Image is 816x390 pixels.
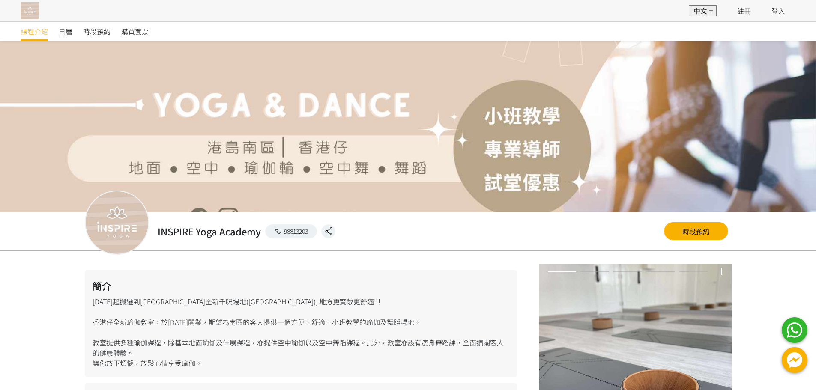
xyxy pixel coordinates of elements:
[21,26,48,36] span: 課程介紹
[59,22,72,41] a: 日曆
[121,22,149,41] a: 購買套票
[21,2,39,19] img: T57dtJh47iSJKDtQ57dN6xVUMYY2M0XQuGF02OI4.png
[59,26,72,36] span: 日曆
[85,270,517,377] div: [DATE]起搬遷到[GEOGRAPHIC_DATA]全新千呎場地([GEOGRAPHIC_DATA]), 地方更寬敞更舒適!!! 香港仔全新瑜伽教室，於[DATE]開業，期望為南區的客人提供一...
[265,224,317,238] a: 98813203
[158,224,261,238] h2: INSPIRE Yoga Academy
[83,26,111,36] span: 時段預約
[93,279,510,293] h2: 簡介
[21,22,48,41] a: 課程介紹
[83,22,111,41] a: 時段預約
[737,6,751,16] a: 註冊
[664,222,728,240] a: 時段預約
[121,26,149,36] span: 購買套票
[771,6,785,16] a: 登入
